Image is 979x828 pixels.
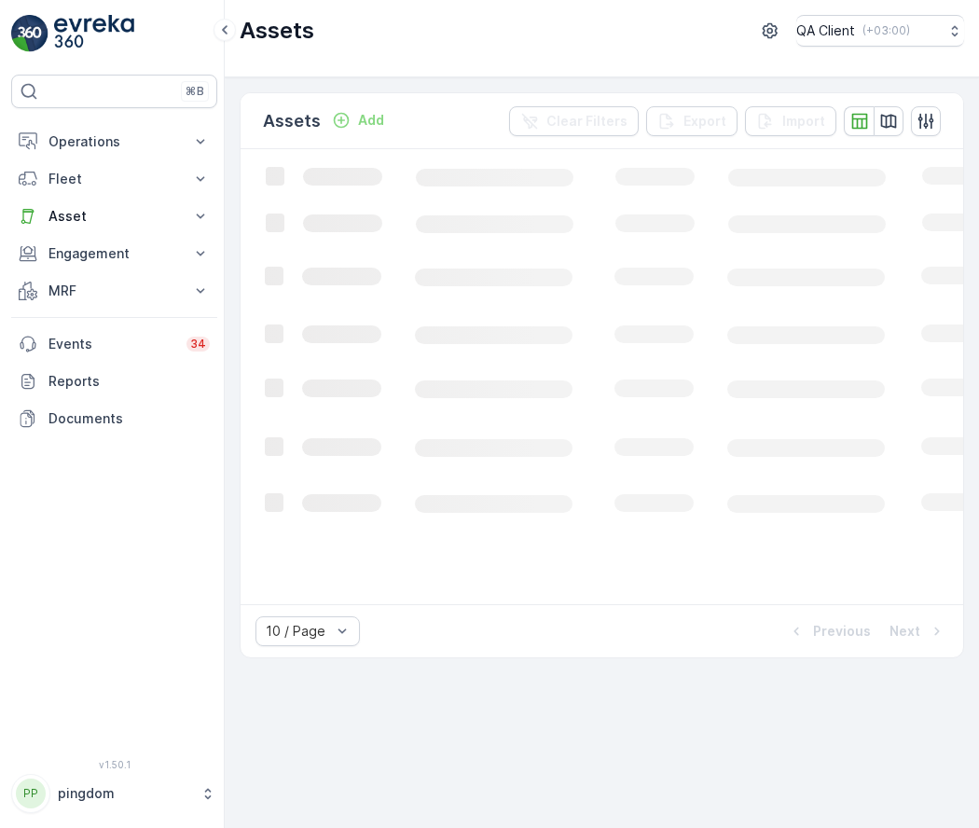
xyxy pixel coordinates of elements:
[48,207,180,226] p: Asset
[785,620,873,642] button: Previous
[186,84,204,99] p: ⌘B
[240,16,314,46] p: Assets
[48,372,210,391] p: Reports
[324,109,392,131] button: Add
[813,622,871,641] p: Previous
[862,23,910,38] p: ( +03:00 )
[54,15,134,52] img: logo_light-DOdMpM7g.png
[48,170,180,188] p: Fleet
[889,622,920,641] p: Next
[11,235,217,272] button: Engagement
[11,325,217,363] a: Events34
[546,112,627,131] p: Clear Filters
[683,112,726,131] p: Export
[745,106,836,136] button: Import
[11,15,48,52] img: logo
[796,21,855,40] p: QA Client
[11,774,217,813] button: PPpingdom
[796,15,964,47] button: QA Client(+03:00)
[11,198,217,235] button: Asset
[263,108,321,134] p: Assets
[11,400,217,437] a: Documents
[48,335,175,353] p: Events
[11,759,217,770] span: v 1.50.1
[16,779,46,808] div: PP
[11,363,217,400] a: Reports
[358,111,384,130] p: Add
[646,106,738,136] button: Export
[11,123,217,160] button: Operations
[11,160,217,198] button: Fleet
[48,132,180,151] p: Operations
[58,784,191,803] p: pingdom
[48,282,180,300] p: MRF
[509,106,639,136] button: Clear Filters
[11,272,217,310] button: MRF
[888,620,948,642] button: Next
[48,409,210,428] p: Documents
[48,244,180,263] p: Engagement
[190,337,206,352] p: 34
[782,112,825,131] p: Import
